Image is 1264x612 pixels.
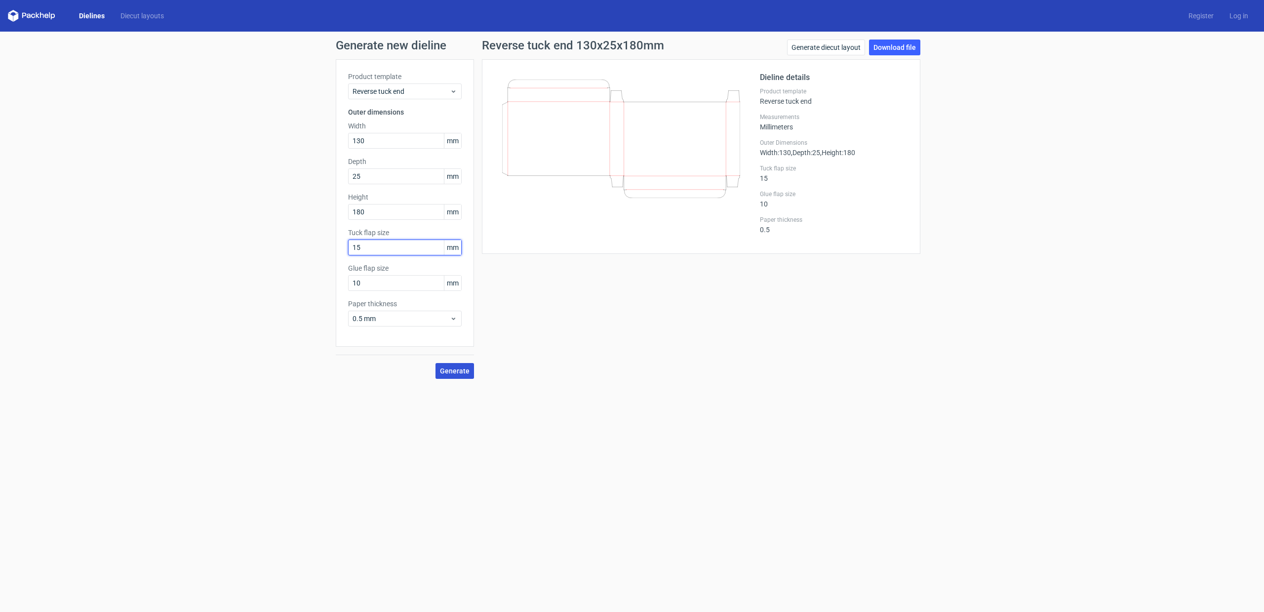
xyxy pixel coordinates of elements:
[760,190,908,208] div: 10
[348,263,462,273] label: Glue flap size
[444,240,461,255] span: mm
[336,40,928,51] h1: Generate new dieline
[760,164,908,172] label: Tuck flap size
[760,149,791,157] span: Width : 130
[820,149,855,157] span: , Height : 180
[760,72,908,83] h2: Dieline details
[440,367,470,374] span: Generate
[444,169,461,184] span: mm
[1222,11,1256,21] a: Log in
[760,113,908,121] label: Measurements
[348,72,462,82] label: Product template
[113,11,172,21] a: Diecut layouts
[444,276,461,290] span: mm
[760,216,908,234] div: 0.5
[760,113,908,131] div: Millimeters
[348,299,462,309] label: Paper thickness
[760,216,908,224] label: Paper thickness
[348,157,462,166] label: Depth
[71,11,113,21] a: Dielines
[348,107,462,117] h3: Outer dimensions
[348,121,462,131] label: Width
[760,164,908,182] div: 15
[760,87,908,95] label: Product template
[760,87,908,105] div: Reverse tuck end
[791,149,820,157] span: , Depth : 25
[353,314,450,324] span: 0.5 mm
[482,40,664,51] h1: Reverse tuck end 130x25x180mm
[348,228,462,238] label: Tuck flap size
[444,204,461,219] span: mm
[348,192,462,202] label: Height
[869,40,920,55] a: Download file
[444,133,461,148] span: mm
[1181,11,1222,21] a: Register
[435,363,474,379] button: Generate
[760,139,908,147] label: Outer Dimensions
[353,86,450,96] span: Reverse tuck end
[787,40,865,55] a: Generate diecut layout
[760,190,908,198] label: Glue flap size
